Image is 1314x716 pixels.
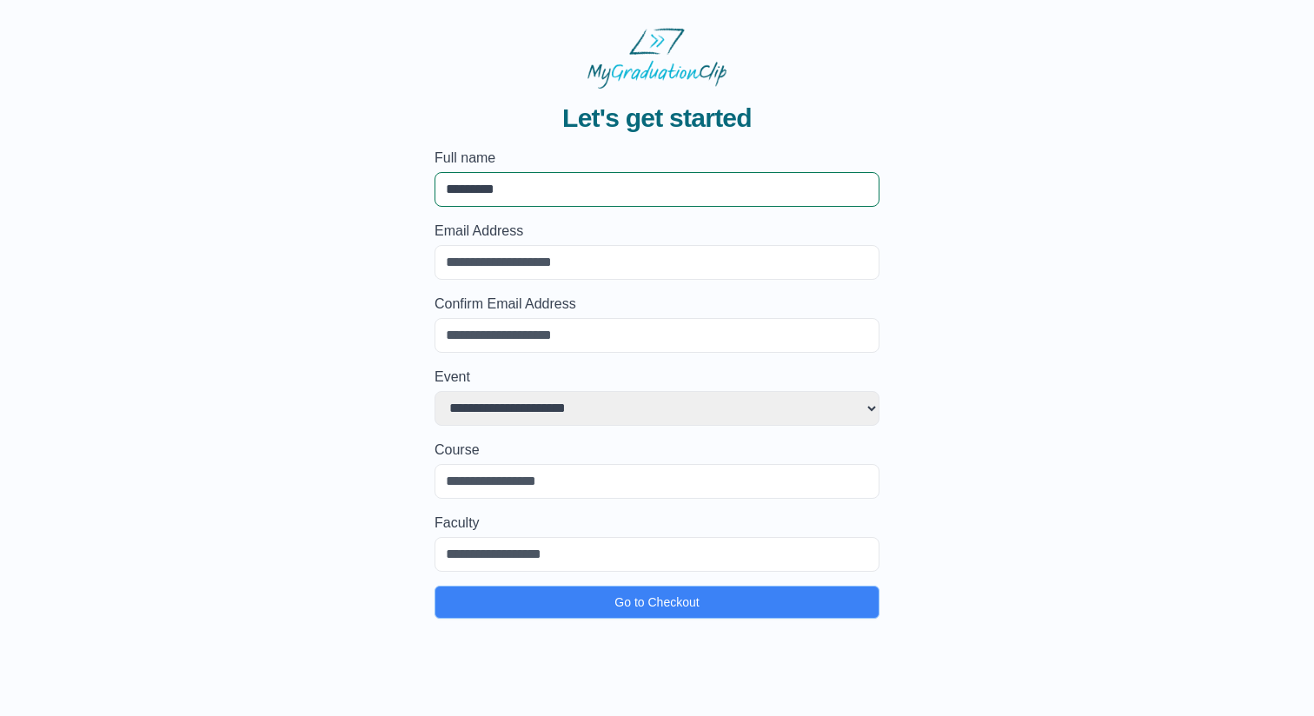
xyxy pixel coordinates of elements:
label: Full name [435,148,879,169]
label: Confirm Email Address [435,294,879,315]
span: Let's get started [562,103,752,134]
label: Event [435,367,879,388]
button: Go to Checkout [435,586,879,619]
img: MyGraduationClip [587,28,727,89]
label: Course [435,440,879,461]
label: Faculty [435,513,879,534]
label: Email Address [435,221,879,242]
